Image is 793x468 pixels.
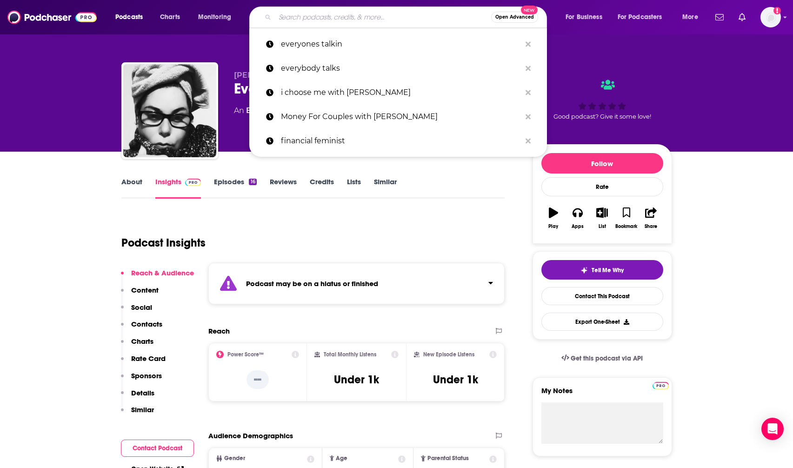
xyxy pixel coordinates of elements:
[566,11,602,24] span: For Business
[131,371,162,380] p: Sponsors
[541,313,663,331] button: Export One-Sheet
[541,177,663,196] div: Rate
[533,71,672,128] div: Good podcast? Give it some love!
[324,351,376,358] h2: Total Monthly Listens
[541,386,663,402] label: My Notes
[676,10,710,25] button: open menu
[653,381,669,389] a: Pro website
[336,455,347,461] span: Age
[208,431,293,440] h2: Audience Demographics
[121,303,152,320] button: Social
[131,405,154,414] p: Similar
[185,179,201,186] img: Podchaser Pro
[541,153,663,174] button: Follow
[281,32,521,56] p: everyones talkin
[123,64,216,157] img: Everyone’s Talking with Fiona Love
[423,351,474,358] h2: New Episode Listens
[208,327,230,335] h2: Reach
[246,106,286,115] a: Education
[131,388,154,397] p: Details
[131,303,152,312] p: Social
[214,177,256,199] a: Episodes16
[495,15,534,20] span: Open Advanced
[590,201,614,235] button: List
[599,224,606,229] div: List
[612,10,676,25] button: open menu
[773,7,781,14] svg: Add a profile image
[131,337,153,346] p: Charts
[645,224,657,229] div: Share
[131,354,166,363] p: Rate Card
[121,371,162,388] button: Sponsors
[553,113,651,120] span: Good podcast? Give it some love!
[491,12,538,23] button: Open AdvancedNew
[559,10,614,25] button: open menu
[347,177,361,199] a: Lists
[192,10,243,25] button: open menu
[614,201,639,235] button: Bookmark
[374,177,397,199] a: Similar
[541,287,663,305] a: Contact This Podcast
[541,260,663,280] button: tell me why sparkleTell Me Why
[121,320,162,337] button: Contacts
[270,177,297,199] a: Reviews
[160,11,180,24] span: Charts
[121,405,154,422] button: Similar
[735,9,749,25] a: Show notifications dropdown
[554,347,651,370] a: Get this podcast via API
[761,418,784,440] div: Open Intercom Messenger
[281,129,521,153] p: financial feminist
[131,320,162,328] p: Contacts
[249,80,547,105] a: i choose me with [PERSON_NAME]
[224,455,245,461] span: Gender
[234,71,300,80] span: [PERSON_NAME]
[154,10,186,25] a: Charts
[760,7,781,27] span: Logged in as sarahhallprinc
[227,351,264,358] h2: Power Score™
[121,440,194,457] button: Contact Podcast
[310,177,334,199] a: Credits
[615,224,637,229] div: Bookmark
[334,373,379,387] h3: Under 1k
[121,236,206,250] h1: Podcast Insights
[592,267,624,274] span: Tell Me Why
[121,337,153,354] button: Charts
[155,177,201,199] a: InsightsPodchaser Pro
[121,388,154,406] button: Details
[571,354,643,362] span: Get this podcast via API
[281,105,521,129] p: Money For Couples with Ramit Sethi
[433,373,478,387] h3: Under 1k
[639,201,663,235] button: Share
[712,9,727,25] a: Show notifications dropdown
[580,267,588,274] img: tell me why sparkle
[208,263,505,304] section: Click to expand status details
[109,10,155,25] button: open menu
[198,11,231,24] span: Monitoring
[234,105,315,116] div: An podcast
[121,286,159,303] button: Content
[281,80,521,105] p: i choose me with jennie garth
[258,7,556,28] div: Search podcasts, credits, & more...
[131,268,194,277] p: Reach & Audience
[682,11,698,24] span: More
[249,179,256,185] div: 16
[121,354,166,371] button: Rate Card
[249,56,547,80] a: everybody talks
[566,201,590,235] button: Apps
[121,177,142,199] a: About
[618,11,662,24] span: For Podcasters
[249,129,547,153] a: financial feminist
[548,224,558,229] div: Play
[121,268,194,286] button: Reach & Audience
[275,10,491,25] input: Search podcasts, credits, & more...
[7,8,97,26] img: Podchaser - Follow, Share and Rate Podcasts
[246,279,378,288] strong: Podcast may be on a hiatus or finished
[115,11,143,24] span: Podcasts
[521,6,538,14] span: New
[249,105,547,129] a: Money For Couples with [PERSON_NAME]
[281,56,521,80] p: everybody talks
[541,201,566,235] button: Play
[653,382,669,389] img: Podchaser Pro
